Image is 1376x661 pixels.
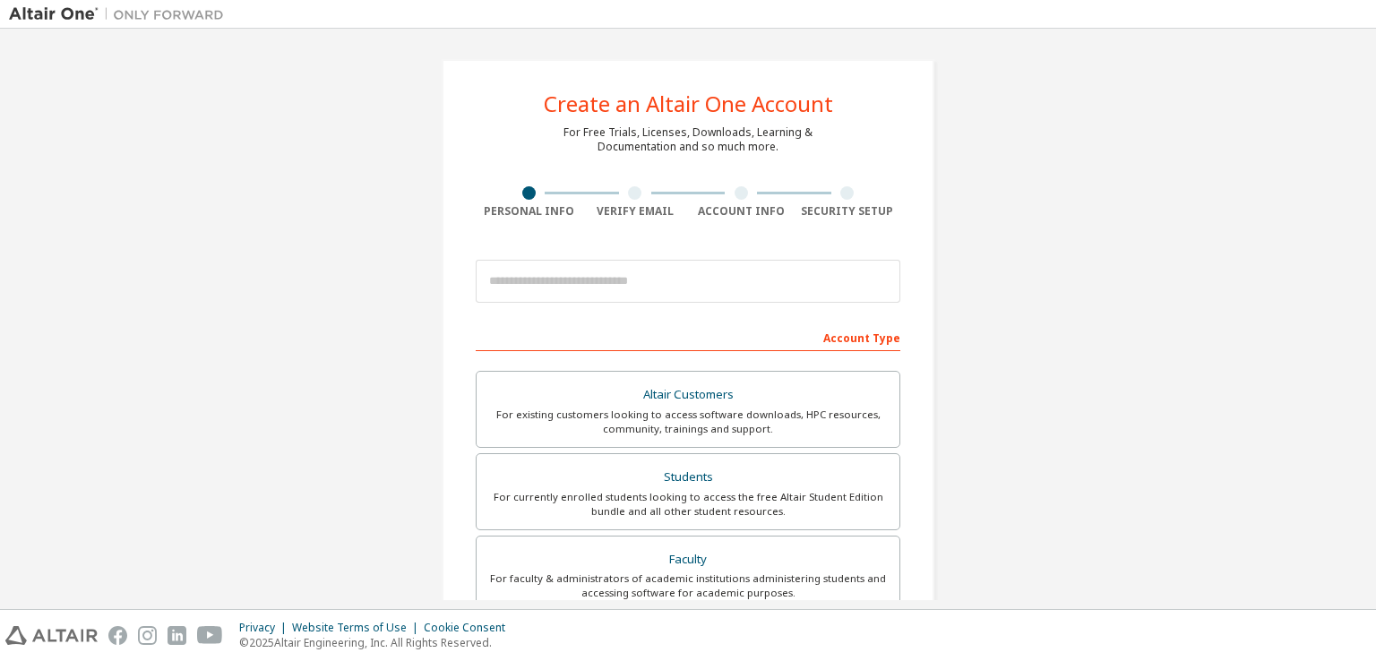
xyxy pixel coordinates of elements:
[487,465,889,490] div: Students
[168,626,186,645] img: linkedin.svg
[688,204,795,219] div: Account Info
[487,571,889,600] div: For faculty & administrators of academic institutions administering students and accessing softwa...
[476,204,582,219] div: Personal Info
[487,382,889,408] div: Altair Customers
[108,626,127,645] img: facebook.svg
[582,204,689,219] div: Verify Email
[487,547,889,572] div: Faculty
[544,93,833,115] div: Create an Altair One Account
[795,204,901,219] div: Security Setup
[487,408,889,436] div: For existing customers looking to access software downloads, HPC resources, community, trainings ...
[197,626,223,645] img: youtube.svg
[424,621,516,635] div: Cookie Consent
[563,125,813,154] div: For Free Trials, Licenses, Downloads, Learning & Documentation and so much more.
[239,621,292,635] div: Privacy
[5,626,98,645] img: altair_logo.svg
[138,626,157,645] img: instagram.svg
[476,322,900,351] div: Account Type
[239,635,516,650] p: © 2025 Altair Engineering, Inc. All Rights Reserved.
[292,621,424,635] div: Website Terms of Use
[9,5,233,23] img: Altair One
[487,490,889,519] div: For currently enrolled students looking to access the free Altair Student Edition bundle and all ...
